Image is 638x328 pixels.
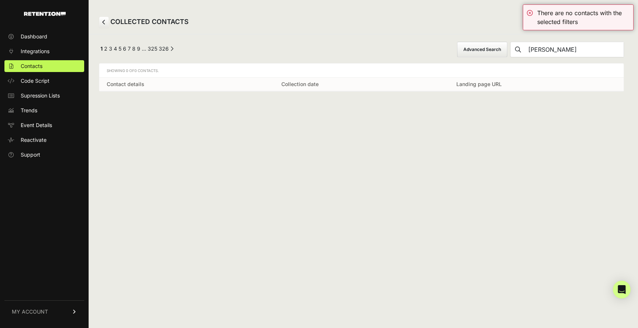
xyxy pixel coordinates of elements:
span: Showing 0 of [107,68,159,73]
h2: COLLECTED CONTACTS [99,17,189,28]
span: 0 Contacts. [134,68,159,73]
a: Page 9 [137,45,140,52]
button: Advanced Search [457,42,507,57]
span: Integrations [21,48,49,55]
img: Retention.com [24,12,66,16]
a: Page 7 [128,45,131,52]
a: Dashboard [4,31,84,42]
span: Supression Lists [21,92,60,99]
div: Pagination [99,45,174,54]
a: Trends [4,105,84,116]
span: Reactivate [21,136,47,144]
a: Landing page URL [456,81,502,87]
span: Event Details [21,122,52,129]
a: Support [4,149,84,161]
em: Page 1 [100,45,103,52]
span: Support [21,151,40,158]
a: Page 2 [104,45,107,52]
a: Event Details [4,119,84,131]
span: MY ACCOUNT [12,308,48,315]
span: Dashboard [21,33,47,40]
a: Page 8 [132,45,136,52]
span: … [142,45,146,52]
a: Contact details [107,81,144,87]
a: Page 5 [119,45,121,52]
a: Page 6 [123,45,126,52]
a: Collection date [281,81,319,87]
a: Supression Lists [4,90,84,102]
a: Reactivate [4,134,84,146]
span: Trends [21,107,37,114]
a: Page 3 [109,45,112,52]
a: Page 325 [148,45,157,52]
span: Code Script [21,77,49,85]
a: Page 4 [114,45,117,52]
a: Page 326 [159,45,169,52]
div: Open Intercom Messenger [613,281,631,298]
a: Code Script [4,75,84,87]
a: Integrations [4,45,84,57]
div: There are no contacts with the selected filters [537,8,630,26]
span: Contacts [21,62,42,70]
a: Contacts [4,60,84,72]
input: Search by Email Address [525,42,624,57]
a: MY ACCOUNT [4,300,84,323]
